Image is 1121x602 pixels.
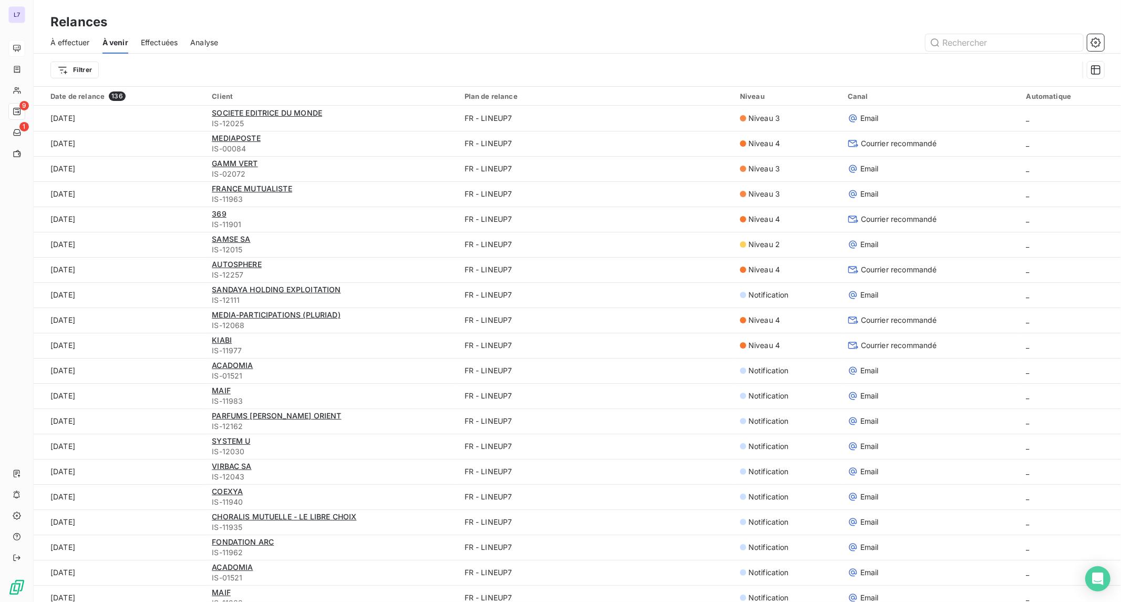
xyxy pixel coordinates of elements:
[1026,568,1030,577] span: _
[212,436,250,445] span: SYSTEM U
[748,441,789,452] span: Notification
[458,282,734,308] td: FR - LINEUP7
[861,264,937,275] span: Courrier recommandé
[34,181,205,207] td: [DATE]
[458,459,734,484] td: FR - LINEUP7
[50,91,199,101] div: Date de relance
[212,421,451,432] span: IS-12162
[212,371,451,381] span: IS-01521
[1026,139,1030,148] span: _
[212,184,292,193] span: FRANCE MUTUALISTE
[1026,467,1030,476] span: _
[1026,366,1030,375] span: _
[860,517,879,527] span: Email
[458,232,734,257] td: FR - LINEUP7
[212,462,251,471] span: VIRBAC SA
[34,358,205,383] td: [DATE]
[34,282,205,308] td: [DATE]
[1026,240,1030,249] span: _
[748,214,780,225] span: Niveau 4
[860,391,879,401] span: Email
[1026,265,1030,274] span: _
[34,207,205,232] td: [DATE]
[212,472,451,482] span: IS-12043
[925,34,1083,51] input: Rechercher
[1026,492,1030,501] span: _
[34,535,205,560] td: [DATE]
[212,411,341,420] span: PARFUMS [PERSON_NAME] ORIENT
[212,219,451,230] span: IS-11901
[102,37,128,48] span: À venir
[34,459,205,484] td: [DATE]
[212,487,243,496] span: COEXYA
[212,159,258,168] span: GAMM VERT
[50,37,90,48] span: À effectuer
[212,573,451,583] span: IS-01521
[109,91,125,101] span: 136
[748,466,789,477] span: Notification
[1026,290,1030,299] span: _
[1026,164,1030,173] span: _
[848,92,1014,100] div: Canal
[34,131,205,156] td: [DATE]
[1026,442,1030,451] span: _
[212,194,451,205] span: IS-11963
[1026,391,1030,400] span: _
[458,207,734,232] td: FR - LINEUP7
[458,409,734,434] td: FR - LINEUP7
[458,308,734,333] td: FR - LINEUP7
[212,396,451,406] span: IS-11983
[860,466,879,477] span: Email
[34,308,205,333] td: [DATE]
[861,138,937,149] span: Courrier recommandé
[50,62,99,78] button: Filtrer
[748,567,789,578] span: Notification
[1026,593,1030,602] span: _
[1026,189,1030,198] span: _
[748,264,780,275] span: Niveau 4
[861,214,937,225] span: Courrier recommandé
[860,416,879,426] span: Email
[212,234,250,243] span: SAMSE SA
[748,492,789,502] span: Notification
[212,310,341,319] span: MEDIA-PARTICIPATIONS (PLURIAD)
[748,517,789,527] span: Notification
[748,391,789,401] span: Notification
[212,169,451,179] span: IS-02072
[34,560,205,585] td: [DATE]
[212,295,451,305] span: IS-12111
[458,535,734,560] td: FR - LINEUP7
[8,579,25,596] img: Logo LeanPay
[748,365,789,376] span: Notification
[748,416,789,426] span: Notification
[34,156,205,181] td: [DATE]
[740,92,835,100] div: Niveau
[458,358,734,383] td: FR - LINEUP7
[34,484,205,509] td: [DATE]
[212,537,274,546] span: FONDATION ARC
[34,509,205,535] td: [DATE]
[748,113,780,124] span: Niveau 3
[458,106,734,131] td: FR - LINEUP7
[19,122,29,131] span: 1
[860,492,879,502] span: Email
[748,542,789,553] span: Notification
[212,134,261,142] span: MEDIAPOSTE
[212,563,253,572] span: ACADOMIA
[458,560,734,585] td: FR - LINEUP7
[1026,517,1030,526] span: _
[8,6,25,23] div: L7
[1026,341,1030,350] span: _
[1026,416,1030,425] span: _
[34,333,205,358] td: [DATE]
[748,315,780,325] span: Niveau 4
[748,290,789,300] span: Notification
[212,92,233,100] span: Client
[141,37,178,48] span: Effectuées
[1085,566,1110,591] div: Open Intercom Messenger
[212,335,232,344] span: KIABI
[1026,543,1030,552] span: _
[212,118,451,129] span: IS-12025
[458,434,734,459] td: FR - LINEUP7
[860,365,879,376] span: Email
